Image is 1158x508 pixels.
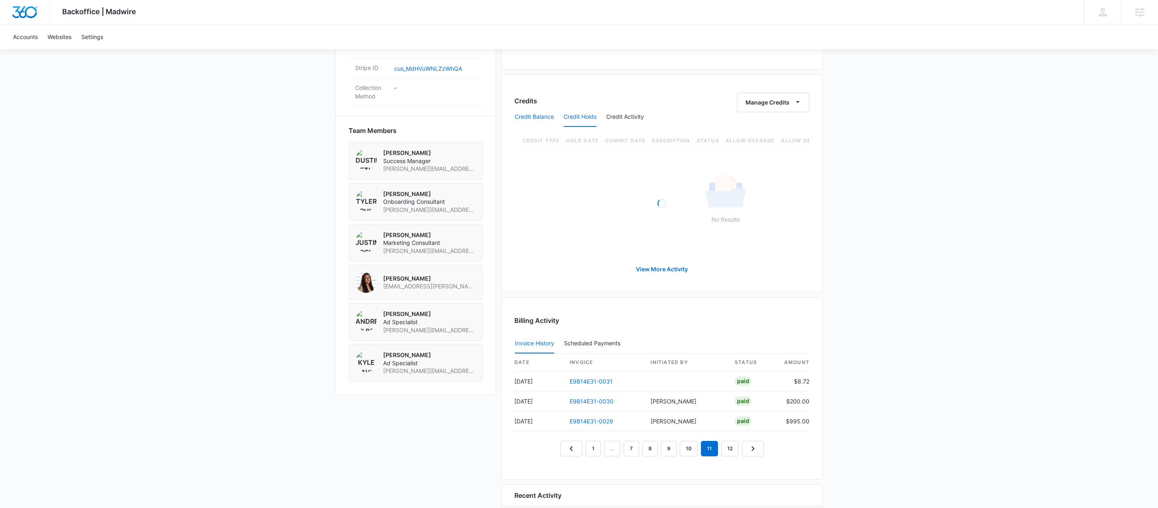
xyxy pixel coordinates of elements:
[356,272,377,293] img: Audriana Talamantes
[383,231,476,239] p: [PERSON_NAME]
[76,24,108,49] a: Settings
[383,190,476,198] p: [PERSON_NAME]
[628,259,696,279] a: View More Activity
[606,107,644,127] button: Credit Activity
[356,190,377,211] img: Tyler Brungardt
[515,334,554,353] button: Invoice History
[383,351,476,359] p: [PERSON_NAME]
[586,441,601,456] a: Page 1
[644,411,728,431] td: [PERSON_NAME]
[721,441,739,456] a: Page 12
[383,275,476,283] p: [PERSON_NAME]
[356,231,377,252] img: Justin Zochniak
[356,310,377,331] img: Andrew Gilbert
[356,351,377,372] img: Kyle Davis
[661,441,677,456] a: Page 9
[383,282,476,290] span: [EMAIL_ADDRESS][PERSON_NAME][DOMAIN_NAME]
[383,247,476,255] span: [PERSON_NAME][EMAIL_ADDRESS][DOMAIN_NAME]
[560,441,582,456] a: Previous Page
[383,318,476,326] span: Ad Specialist
[383,239,476,247] span: Marketing Consultant
[680,441,698,456] a: Page 10
[355,63,388,72] dt: Stripe ID
[642,441,658,456] a: Page 8
[514,371,563,391] td: [DATE]
[735,376,752,386] div: Paid
[514,411,563,431] td: [DATE]
[742,441,764,456] a: Next Page
[564,107,596,127] button: Credit Holds
[777,371,809,391] td: $8.72
[514,96,537,106] h3: Credits
[394,65,462,72] a: cus_MdHVuWNLZzWhQA
[394,83,476,92] p: -
[383,367,476,375] span: [PERSON_NAME][EMAIL_ADDRESS][PERSON_NAME][DOMAIN_NAME]
[62,7,136,16] span: Backoffice | Madwire
[644,391,728,411] td: [PERSON_NAME]
[514,316,809,325] h3: Billing Activity
[644,354,728,371] th: Initiated By
[563,354,644,371] th: invoice
[383,206,476,214] span: [PERSON_NAME][EMAIL_ADDRESS][PERSON_NAME][DOMAIN_NAME]
[383,198,476,206] span: Onboarding Consultant
[383,149,476,157] p: [PERSON_NAME]
[735,416,752,426] div: Paid
[514,391,563,411] td: [DATE]
[349,126,397,135] span: Team Members
[777,411,809,431] td: $995.00
[560,441,764,456] nav: Pagination
[514,491,562,500] h6: Recent Activity
[383,326,476,334] span: [PERSON_NAME][EMAIL_ADDRESS][PERSON_NAME][DOMAIN_NAME]
[355,83,388,100] dt: Collection Method
[701,441,718,456] em: 11
[570,418,613,425] a: E9B14E31-0029
[737,93,809,112] button: Manage Credits
[728,354,777,371] th: status
[624,441,639,456] a: Page 7
[515,107,554,127] button: Credit Balance
[349,78,483,106] div: Collection Method-
[349,59,483,78] div: Stripe IDcus_MdHVuWNLZzWhQA
[777,391,809,411] td: $200.00
[735,396,752,406] div: Paid
[8,24,43,49] a: Accounts
[383,157,476,165] span: Success Manager
[777,354,809,371] th: amount
[383,165,476,173] span: [PERSON_NAME][EMAIL_ADDRESS][PERSON_NAME][DOMAIN_NAME]
[383,310,476,318] p: [PERSON_NAME]
[383,359,476,367] span: Ad Specialist
[514,354,563,371] th: date
[356,149,377,170] img: Dustin Bethel
[564,340,624,346] div: Scheduled Payments
[43,24,76,49] a: Websites
[570,398,614,405] a: E9B14E31-0030
[570,378,613,385] a: E9B14E31-0031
